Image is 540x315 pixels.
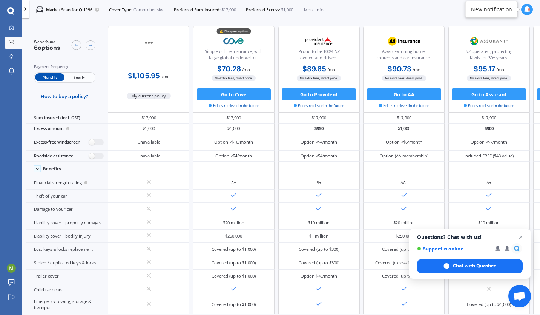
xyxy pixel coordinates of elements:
[231,180,236,186] div: A+
[496,67,504,73] span: / mo
[382,75,426,81] span: No extra fees, direct price.
[302,64,326,74] b: $89.65
[454,48,525,63] div: NZ operated; protecting Kiwis for 30+ years.
[486,180,491,186] div: A+
[471,139,507,145] div: Option <$7/month
[467,75,511,81] span: No extra fees, direct price.
[382,246,426,252] div: Covered (up to $1,000)
[26,256,108,270] div: Stolen / duplicated keys & locks
[212,273,256,279] div: Covered (up to $1,000)
[384,34,424,49] img: AA.webp
[327,67,335,73] span: / mo
[137,139,160,145] div: Unavailable
[308,220,330,226] div: $10 million
[363,124,445,134] div: $1,000
[467,301,511,307] div: Covered (up to $1,000)
[215,153,252,159] div: Option <$4/month
[282,88,356,100] button: Go to Provident
[26,151,108,162] div: Roadside assistance
[109,7,132,13] span: Cover Type:
[137,153,160,159] div: Unavailable
[246,7,280,13] span: Preferred Excess:
[448,124,530,134] div: $900
[35,73,64,81] span: Monthly
[508,285,531,307] div: Open chat
[299,246,339,252] div: Covered (up to $300)
[26,296,108,313] div: Emergency towing, storage & transport
[209,103,259,108] span: Prices retrieved In the future
[212,260,256,266] div: Covered (up to $1,000)
[242,67,250,73] span: / mo
[413,67,420,73] span: / mo
[225,233,242,239] div: $250,000
[471,6,512,13] div: New notification
[453,262,497,269] span: Chat with Quashed
[283,48,354,63] div: Proud to be 100% NZ owned and driven.
[474,64,495,74] b: $95.17
[193,124,275,134] div: $1,000
[26,190,108,203] div: Theft of your car
[452,88,526,100] button: Go to Assurant
[464,153,514,159] div: Included FREE ($43 value)
[469,34,509,49] img: Assurant.png
[417,259,523,273] div: Chat with Quashed
[43,166,61,171] div: Benefits
[212,246,256,252] div: Covered (up to $1,000)
[34,44,60,52] span: 6 options
[129,35,169,50] img: other-insurer.png
[214,34,254,49] img: Cove.webp
[127,93,171,99] span: My current policy
[417,234,523,240] span: Questions? Chat with us!
[304,7,324,13] span: More info
[278,124,360,134] div: $950
[464,103,514,108] span: Prices retrieved In the future
[108,124,189,134] div: $1,000
[26,216,108,229] div: Liability cover - property damages
[212,75,256,81] span: No extra fees, direct price.
[26,230,108,243] div: Liability cover - bodily injury
[36,6,43,13] img: car.f15378c7a67c060ca3f3.svg
[216,28,251,34] div: 💰 Cheapest option
[198,48,269,63] div: Simple online insurance, with large global underwriter.
[448,113,530,123] div: $17,900
[294,103,344,108] span: Prices retrieved In the future
[26,203,108,216] div: Damage to your car
[221,7,236,13] span: $17,900
[363,113,445,123] div: $17,900
[214,139,253,145] div: Option <$10/month
[478,220,500,226] div: $10 million
[193,113,275,123] div: $17,900
[299,260,339,266] div: Covered (up to $300)
[133,7,164,13] span: Comprehensive
[516,233,525,242] span: Close chat
[26,283,108,296] div: Child car seats
[393,220,415,226] div: $20 million
[46,7,92,13] p: Market Scan for QUP96
[64,73,94,81] span: Yearly
[382,273,426,279] div: Covered (up to $1,000)
[396,233,413,239] div: $250,000
[368,48,439,63] div: Award-winning home, contents and car insurance.
[128,71,160,80] b: $1,105.95
[379,103,429,108] span: Prices retrieved In the future
[7,264,16,273] img: ACg8ocJc7oH-XM-G40vfbN9KxccgXJSJmtj0jL9iVsvVEM56INSVBQ=s96-c
[197,88,271,100] button: Go to Cove
[217,64,241,74] b: $70.28
[34,64,95,70] div: Payment frequency
[162,74,170,79] span: / mo
[41,93,88,99] span: How to buy a policy?
[26,124,108,134] div: Excess amount
[316,180,321,186] div: B+
[301,273,337,279] div: Option $<8/month
[281,7,293,13] span: $1,000
[223,220,244,226] div: $20 million
[108,113,189,123] div: $17,900
[26,176,108,189] div: Financial strength rating
[34,39,60,45] span: We've found
[278,113,360,123] div: $17,900
[26,134,108,151] div: Excess-free windscreen
[380,153,428,159] div: Option (AA membership)
[375,260,433,266] div: Covered (excess free <$1,000)
[26,270,108,283] div: Trailer cover
[299,34,339,49] img: Provident.png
